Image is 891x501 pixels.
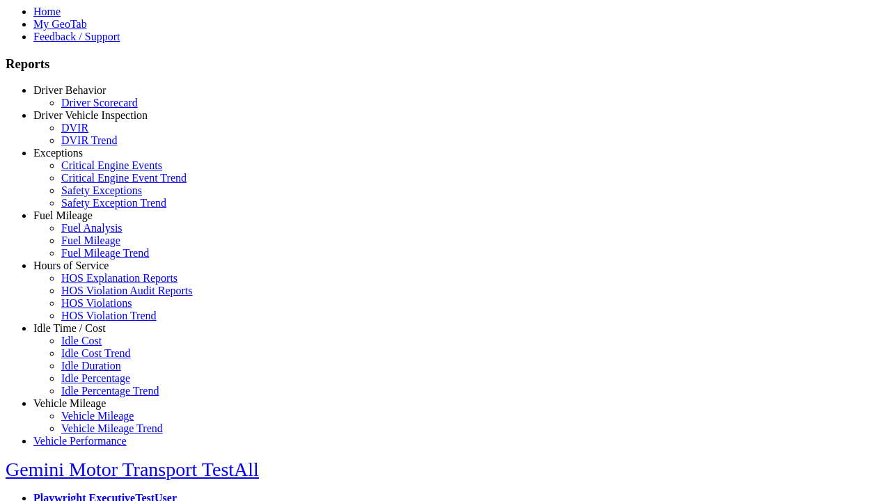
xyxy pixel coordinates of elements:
a: Safety Exceptions [61,184,142,196]
a: Driver Vehicle Inspection [33,109,148,121]
a: Idle Time / Cost [33,322,106,334]
a: Safety Exception Trend [61,197,166,209]
a: Driver Behavior [33,84,106,96]
a: Exceptions [33,147,83,159]
a: Fuel Mileage [33,209,93,221]
a: Idle Duration [61,360,121,372]
a: Fuel Mileage Trend [61,247,149,259]
a: Hours of Service [33,260,109,271]
a: DVIR [61,122,88,134]
a: Idle Cost Trend [61,347,131,359]
a: Idle Percentage [61,372,130,384]
a: Critical Engine Event Trend [61,172,187,184]
a: Idle Percentage Trend [61,385,159,397]
a: Vehicle Mileage Trend [61,422,163,434]
a: Critical Engine Events [61,159,162,171]
a: DVIR Trend [61,134,117,146]
a: My GeoTab [33,18,87,30]
a: Home [33,6,61,17]
a: Feedback / Support [33,31,120,42]
a: Fuel Mileage [61,234,120,246]
a: Vehicle Mileage [61,410,134,422]
a: HOS Violation Audit Reports [61,285,193,296]
h3: Reports [6,56,885,72]
a: Fuel Analysis [61,222,123,234]
a: HOS Violation Trend [61,310,157,321]
a: HOS Violations [61,297,132,309]
a: Vehicle Mileage [33,397,106,409]
a: HOS Explanation Reports [61,272,178,284]
a: Vehicle Performance [33,435,127,447]
a: Driver Scorecard [61,97,138,109]
a: Gemini Motor Transport TestAll [6,459,259,480]
a: Idle Cost [61,335,102,347]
